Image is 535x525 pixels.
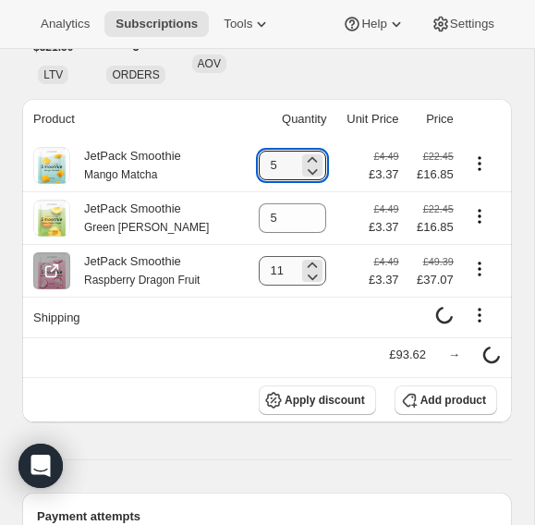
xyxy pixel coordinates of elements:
[450,17,494,31] span: Settings
[242,99,332,140] th: Quantity
[70,200,209,237] div: JetPack Smoothie
[18,444,63,488] div: Open Intercom Messenger
[224,17,252,31] span: Tools
[43,68,63,81] span: LTV
[198,57,221,70] span: AOV
[259,385,376,415] button: Apply discount
[369,165,399,184] span: £3.37
[410,218,454,237] span: £16.85
[389,346,426,364] div: £93.62
[70,147,181,184] div: JetPack Smoothie
[116,17,198,31] span: Subscriptions
[465,153,494,174] button: Product actions
[369,218,399,237] span: £3.37
[84,221,209,234] small: Green [PERSON_NAME]
[423,256,454,267] small: £49.39
[420,393,486,408] span: Add product
[84,274,200,287] small: Raspberry Dragon Fruit
[420,11,505,37] button: Settings
[423,151,454,162] small: £22.45
[369,271,399,289] span: £3.37
[465,305,494,325] button: Shipping actions
[374,151,399,162] small: £4.49
[448,346,460,364] div: →
[361,17,386,31] span: Help
[405,99,459,140] th: Price
[410,271,454,289] span: £37.07
[22,297,242,337] th: Shipping
[41,17,90,31] span: Analytics
[33,252,70,289] img: product img
[465,259,494,279] button: Product actions
[285,393,365,408] span: Apply discount
[33,200,70,237] img: product img
[84,168,157,181] small: Mango Matcha
[465,206,494,226] button: Product actions
[112,68,159,81] span: ORDERS
[30,11,101,37] button: Analytics
[395,385,497,415] button: Add product
[410,165,454,184] span: £16.85
[374,203,399,214] small: £4.49
[332,99,404,140] th: Unit Price
[423,203,454,214] small: £22.45
[374,256,399,267] small: £4.49
[33,147,70,184] img: product img
[70,252,200,289] div: JetPack Smoothie
[22,99,242,140] th: Product
[332,11,416,37] button: Help
[213,11,282,37] button: Tools
[104,11,209,37] button: Subscriptions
